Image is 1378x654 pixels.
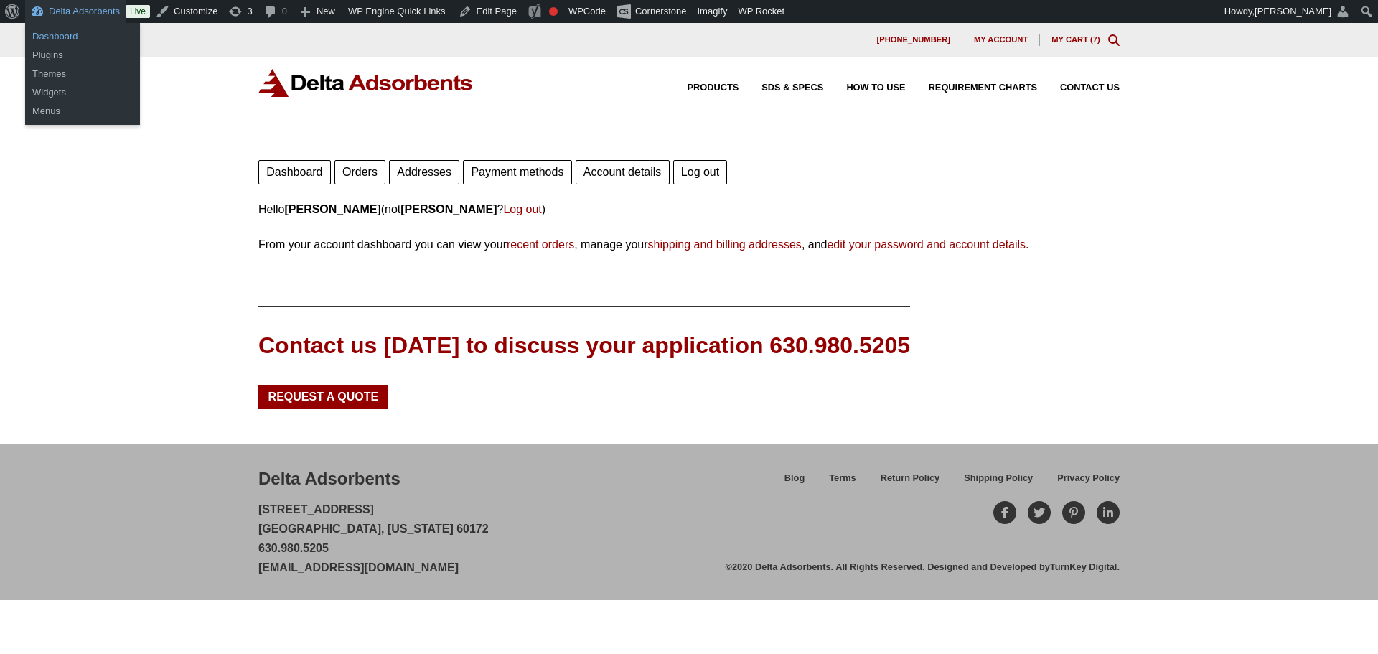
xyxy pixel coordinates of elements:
[549,7,558,16] div: Focus keyphrase not set
[25,65,140,83] a: Themes
[784,474,805,483] span: Blog
[389,160,459,184] a: Addresses
[1093,35,1097,44] span: 7
[823,83,905,93] a: How to Use
[865,34,962,46] a: [PHONE_NUMBER]
[739,83,823,93] a: SDS & SPECS
[673,160,728,184] a: Log out
[1057,474,1120,483] span: Privacy Policy
[258,160,331,184] a: Dashboard
[258,500,489,578] p: [STREET_ADDRESS] [GEOGRAPHIC_DATA], [US_STATE] 60172 630.980.5205
[25,83,140,102] a: Widgets
[1050,561,1117,572] a: TurnKey Digital
[1060,83,1120,93] span: Contact Us
[126,5,150,18] a: Live
[1051,35,1100,44] a: My Cart (7)
[258,69,474,97] img: Delta Adsorbents
[258,561,459,574] a: [EMAIL_ADDRESS][DOMAIN_NAME]
[1037,83,1120,93] a: Contact Us
[648,238,802,251] a: shipping and billing addresses
[952,470,1045,495] a: Shipping Policy
[268,391,379,403] span: Request a Quote
[688,83,739,93] span: Products
[868,470,952,495] a: Return Policy
[1108,34,1120,46] div: Toggle Modal Content
[25,23,140,69] ul: Delta Adsorbents
[258,157,1120,184] nav: Account pages
[25,102,140,121] a: Menus
[929,83,1037,93] span: Requirement Charts
[400,203,497,215] strong: [PERSON_NAME]
[334,160,385,184] a: Orders
[829,474,856,483] span: Terms
[1255,6,1331,17] span: [PERSON_NAME]
[1045,470,1120,495] a: Privacy Policy
[876,36,950,44] span: [PHONE_NUMBER]
[25,60,140,125] ul: Delta Adsorbents
[258,235,1120,254] p: From your account dashboard you can view your , manage your , and .
[881,474,940,483] span: Return Policy
[507,238,574,251] a: recent orders
[576,160,670,184] a: Account details
[25,27,140,46] a: Dashboard
[962,34,1040,46] a: My account
[761,83,823,93] span: SDS & SPECS
[25,46,140,65] a: Plugins
[964,474,1033,483] span: Shipping Policy
[258,467,400,491] div: Delta Adsorbents
[258,200,1120,219] p: Hello (not ? )
[463,160,571,184] a: Payment methods
[503,203,541,215] a: Log out
[284,203,380,215] strong: [PERSON_NAME]
[665,83,739,93] a: Products
[258,330,910,362] div: Contact us [DATE] to discuss your application 630.980.5205
[827,238,1026,251] a: edit your password and account details
[974,36,1028,44] span: My account
[258,385,388,409] a: Request a Quote
[906,83,1037,93] a: Requirement Charts
[726,561,1120,574] div: ©2020 Delta Adsorbents. All Rights Reserved. Designed and Developed by .
[846,83,905,93] span: How to Use
[772,470,817,495] a: Blog
[817,470,868,495] a: Terms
